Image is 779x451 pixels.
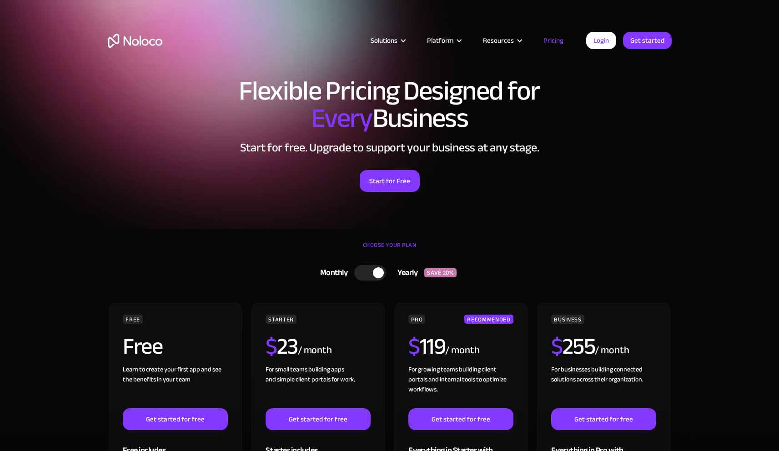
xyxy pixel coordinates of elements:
[266,335,298,358] h2: 23
[408,315,425,324] div: PRO
[123,335,162,358] h2: Free
[408,365,513,408] div: For growing teams building client portals and internal tools to optimize workflows.
[123,408,227,430] a: Get started for free
[371,35,397,46] div: Solutions
[532,35,575,46] a: Pricing
[360,170,420,192] a: Start for Free
[408,408,513,430] a: Get started for free
[551,408,656,430] a: Get started for free
[108,34,162,48] a: home
[266,408,370,430] a: Get started for free
[123,365,227,408] div: Learn to create your first app and see the benefits in your team ‍
[483,35,514,46] div: Resources
[408,335,445,358] h2: 119
[408,325,420,368] span: $
[595,343,629,358] div: / month
[298,343,332,358] div: / month
[424,268,457,277] div: SAVE 20%
[445,343,479,358] div: / month
[551,315,584,324] div: BUSINESS
[108,238,672,261] div: CHOOSE YOUR PLAN
[309,266,355,280] div: Monthly
[266,325,277,368] span: $
[123,315,143,324] div: FREE
[386,266,424,280] div: Yearly
[416,35,472,46] div: Platform
[472,35,532,46] div: Resources
[359,35,416,46] div: Solutions
[586,32,616,49] a: Login
[311,93,372,144] span: Every
[108,77,672,132] h1: Flexible Pricing Designed for Business
[108,141,672,155] h2: Start for free. Upgrade to support your business at any stage.
[464,315,513,324] div: RECOMMENDED
[266,365,370,408] div: For small teams building apps and simple client portals for work. ‍
[551,335,595,358] h2: 255
[551,325,563,368] span: $
[551,365,656,408] div: For businesses building connected solutions across their organization. ‍
[623,32,672,49] a: Get started
[266,315,296,324] div: STARTER
[427,35,453,46] div: Platform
